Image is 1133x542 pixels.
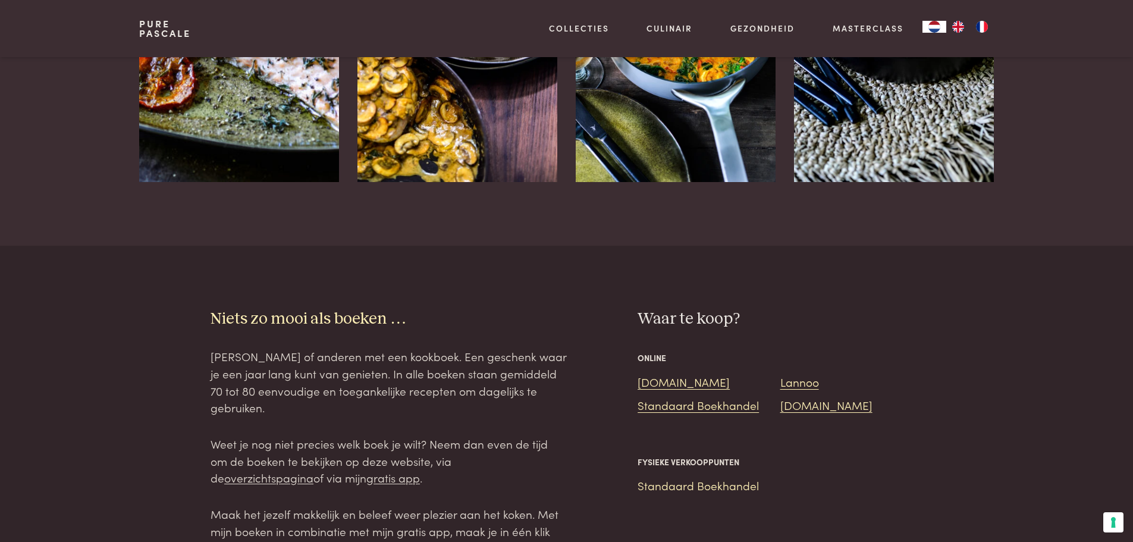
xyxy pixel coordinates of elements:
a: Gezondheid [730,22,795,35]
a: Culinair [646,22,692,35]
h3: Waar te koop? [638,309,922,330]
a: Collecties [549,22,609,35]
p: [PERSON_NAME] of anderen met een kookboek. Een geschenk waar je een jaar lang kunt van genieten. ... [211,348,566,416]
a: Masterclass [833,22,903,35]
aside: Language selected: Nederlands [922,21,994,33]
span: Online [638,352,666,364]
a: [DOMAIN_NAME] [638,374,730,390]
a: Lannoo [780,374,819,390]
a: EN [946,21,970,33]
a: Standaard Boekhandel [638,477,759,493]
a: overzichtspagina [224,469,313,485]
h3: Niets zo mooi als boeken … [211,309,566,330]
a: gratis app [366,469,420,485]
ul: Language list [946,21,994,33]
button: Uw voorkeuren voor toestemming voor trackingtechnologieën [1103,512,1123,532]
a: [DOMAIN_NAME] [780,397,872,413]
a: FR [970,21,994,33]
a: Standaard Boekhandel [638,397,759,413]
p: Weet je nog niet precies welk boek je wilt? Neem dan even de tijd om de boeken te bekijken op dez... [211,436,566,487]
span: Fysieke verkooppunten [638,456,739,468]
div: Language [922,21,946,33]
a: PurePascale [139,19,191,38]
a: NL [922,21,946,33]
